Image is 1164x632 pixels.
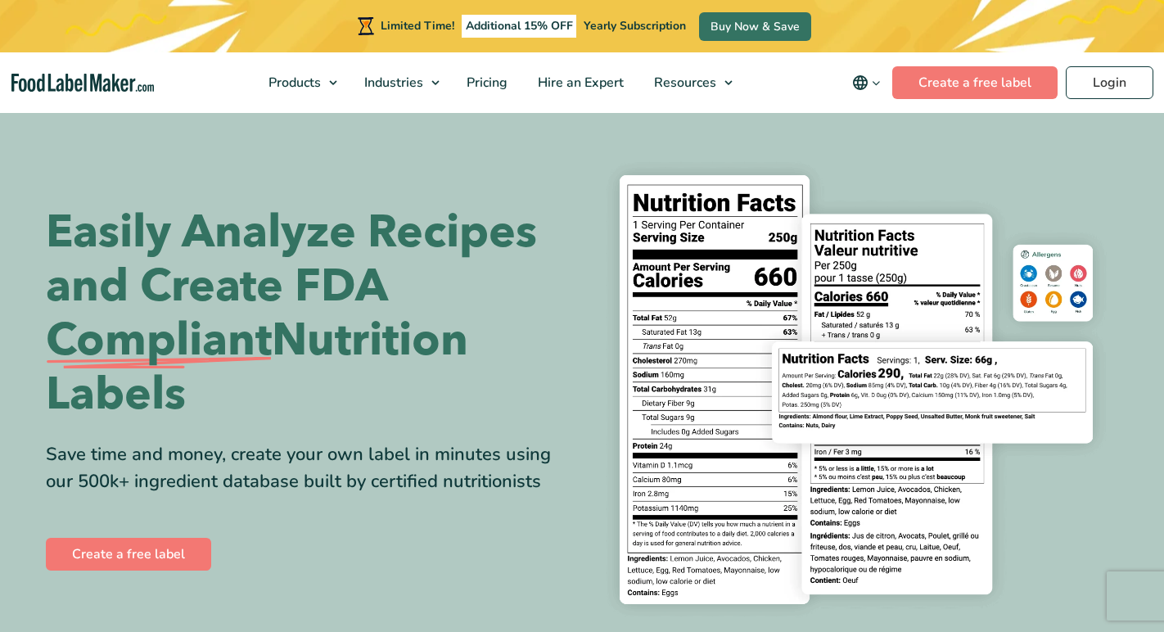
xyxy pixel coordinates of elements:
span: Additional 15% OFF [462,15,577,38]
span: Pricing [462,74,509,92]
a: Create a free label [46,538,211,571]
a: Resources [639,52,741,113]
span: Resources [649,74,718,92]
a: Create a free label [892,66,1058,99]
span: Limited Time! [381,18,454,34]
a: Pricing [452,52,519,113]
a: Products [254,52,345,113]
a: Buy Now & Save [699,12,811,41]
span: Products [264,74,323,92]
span: Yearly Subscription [584,18,686,34]
a: Login [1066,66,1153,99]
span: Industries [359,74,425,92]
span: Hire an Expert [533,74,625,92]
a: Industries [350,52,448,113]
span: Compliant [46,314,272,368]
h1: Easily Analyze Recipes and Create FDA Nutrition Labels [46,205,570,422]
a: Hire an Expert [523,52,635,113]
div: Save time and money, create your own label in minutes using our 500k+ ingredient database built b... [46,441,570,495]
